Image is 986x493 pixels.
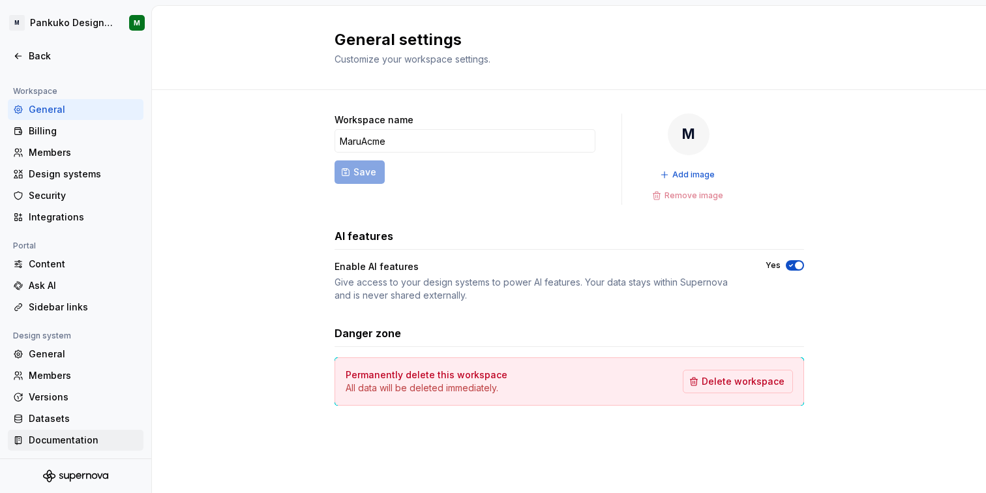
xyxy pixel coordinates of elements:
h3: AI features [335,228,393,244]
div: Versions [29,391,138,404]
a: Datasets [8,408,143,429]
a: Design systems [8,164,143,185]
a: Back [8,46,143,67]
span: Add image [672,170,715,180]
div: M [668,113,710,155]
div: Pankuko Design System [30,16,113,29]
span: Delete workspace [702,375,784,388]
span: Customize your workspace settings. [335,53,490,65]
div: Portal [8,238,41,254]
div: M [9,15,25,31]
div: Integrations [29,211,138,224]
a: Documentation [8,430,143,451]
div: Enable AI features [335,260,742,273]
div: M [134,18,140,28]
a: Members [8,365,143,386]
a: Billing [8,121,143,142]
div: Workspace [8,83,63,99]
button: Add image [656,166,721,184]
p: All data will be deleted immediately. [346,381,507,395]
div: Members [29,369,138,382]
label: Yes [766,260,781,271]
a: Security [8,185,143,206]
div: Design system [8,328,76,344]
div: Design systems [29,168,138,181]
button: MPankuko Design SystemM [3,8,149,37]
div: Content [29,258,138,271]
div: General [29,103,138,116]
h2: General settings [335,29,788,50]
a: Versions [8,387,143,408]
a: General [8,344,143,365]
div: Datasets [29,412,138,425]
div: Documentation [29,434,138,447]
div: Billing [29,125,138,138]
h3: Danger zone [335,325,401,341]
div: Security [29,189,138,202]
div: General [29,348,138,361]
div: Ask AI [29,279,138,292]
svg: Supernova Logo [43,470,108,483]
a: Integrations [8,207,143,228]
a: Content [8,254,143,275]
button: Delete workspace [683,370,793,393]
div: Members [29,146,138,159]
h4: Permanently delete this workspace [346,368,507,381]
a: Sidebar links [8,297,143,318]
label: Workspace name [335,113,413,127]
div: Back [29,50,138,63]
a: Ask AI [8,275,143,296]
a: Members [8,142,143,163]
div: Sidebar links [29,301,138,314]
a: General [8,99,143,120]
div: Give access to your design systems to power AI features. Your data stays within Supernova and is ... [335,276,742,302]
